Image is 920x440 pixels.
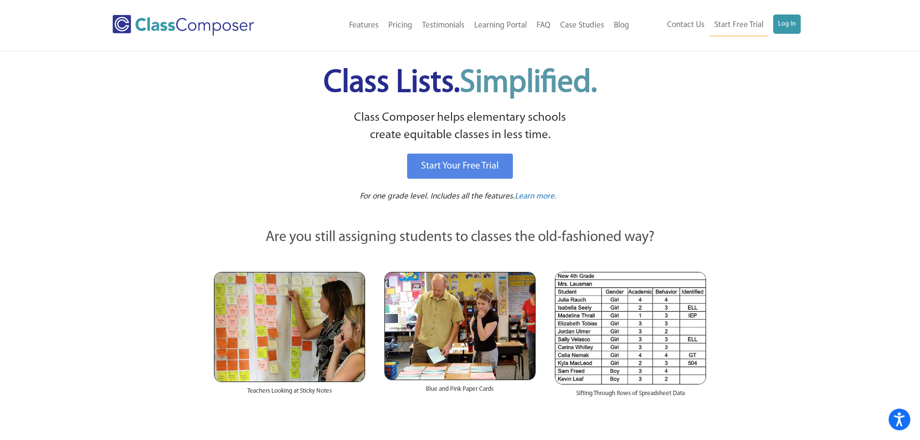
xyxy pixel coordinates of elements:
img: Class Composer [113,15,254,36]
a: Start Free Trial [709,14,768,36]
img: Spreadsheets [555,272,706,384]
a: Testimonials [417,15,469,36]
a: Start Your Free Trial [407,154,513,179]
p: Class Composer helps elementary schools create equitable classes in less time. [212,109,708,144]
nav: Header Menu [634,14,801,36]
a: Case Studies [555,15,609,36]
nav: Header Menu [294,15,634,36]
div: Sifting Through Rows of Spreadsheet Data [555,384,706,408]
a: Learn more. [515,191,556,203]
a: Blog [609,15,634,36]
a: Pricing [383,15,417,36]
a: FAQ [532,15,555,36]
img: Blue and Pink Paper Cards [384,272,536,380]
div: Blue and Pink Paper Cards [384,380,536,403]
span: For one grade level. Includes all the features. [360,192,515,200]
span: Class Lists. [324,68,597,99]
img: Teachers Looking at Sticky Notes [214,272,365,382]
span: Simplified. [460,68,597,99]
p: Are you still assigning students to classes the old-fashioned way? [214,227,707,248]
a: Learning Portal [469,15,532,36]
a: Contact Us [662,14,709,36]
span: Learn more. [515,192,556,200]
span: Start Your Free Trial [421,161,499,171]
div: Teachers Looking at Sticky Notes [214,382,365,405]
a: Log In [773,14,801,34]
a: Features [344,15,383,36]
